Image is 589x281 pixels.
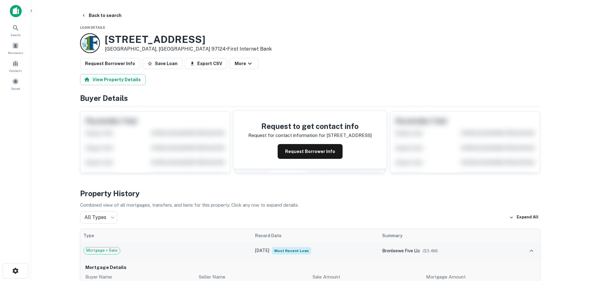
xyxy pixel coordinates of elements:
span: bronleewe five llc [382,248,420,253]
p: Buyer Name [85,273,194,281]
button: Save Loan [143,58,182,69]
h4: Request to get contact info [248,121,372,132]
th: Record Date [252,229,379,242]
h3: [STREET_ADDRESS] [105,34,272,45]
span: Most Recent Loan [272,247,311,254]
a: Contacts [2,58,29,74]
a: First Internet Bank [227,46,272,52]
th: Type [80,229,252,242]
span: Saved [11,86,20,91]
a: Search [2,22,29,39]
iframe: Chat Widget [558,232,589,261]
button: Expand All [508,213,540,222]
span: Contacts [9,68,22,73]
p: Seller Name [199,273,308,281]
p: Mortgage Amount [426,273,535,281]
p: [STREET_ADDRESS] [327,132,372,139]
td: [DATE] [252,242,379,259]
h6: Mortgage Details [85,264,535,271]
p: [GEOGRAPHIC_DATA], [GEOGRAPHIC_DATA] 97124 • [105,45,272,53]
img: capitalize-icon.png [10,5,22,17]
span: Search [11,32,21,37]
p: Request for contact information for [248,132,325,139]
button: More [230,58,258,69]
a: Saved [2,76,29,92]
p: Sale Amount [313,273,421,281]
button: View Property Details [80,74,146,85]
button: Back to search [79,10,124,21]
button: Export CSV [185,58,227,69]
span: Loan Details [80,26,105,29]
h4: Property History [80,188,540,199]
button: Request Borrower Info [278,144,343,159]
div: All Types [80,211,117,224]
span: Mortgage + Sale [84,247,120,254]
button: Request Borrower Info [80,58,140,69]
span: ($ 3.4M ) [423,249,438,253]
span: Borrowers [8,50,23,55]
th: Summary [379,229,506,242]
h4: Buyer Details [80,93,540,104]
a: Borrowers [2,40,29,56]
p: Combined view of all mortgages, transfers, and liens for this property. Click any row to expand d... [80,201,540,209]
button: expand row [526,246,537,256]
